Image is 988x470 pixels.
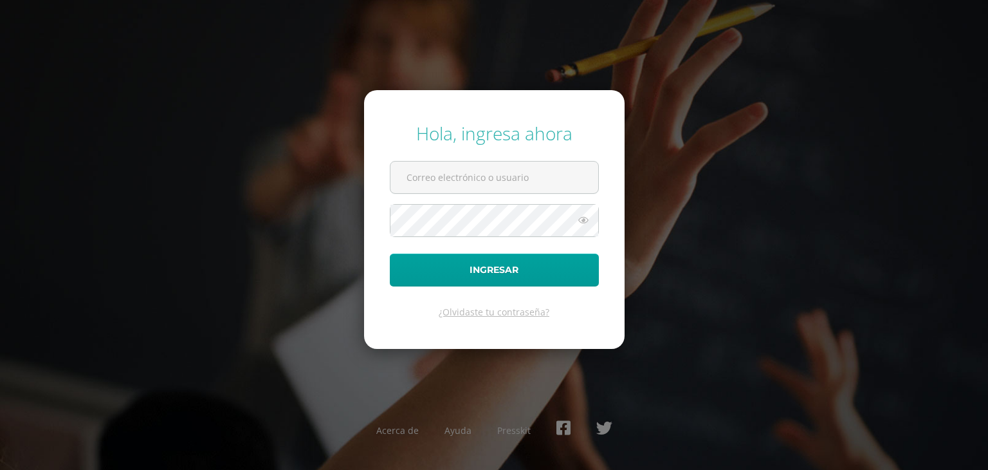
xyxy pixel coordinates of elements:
a: ¿Olvidaste tu contraseña? [439,306,549,318]
a: Acerca de [376,424,419,437]
div: Hola, ingresa ahora [390,121,599,146]
input: Correo electrónico o usuario [390,162,598,193]
button: Ingresar [390,254,599,287]
a: Presskit [497,424,531,437]
a: Ayuda [444,424,471,437]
